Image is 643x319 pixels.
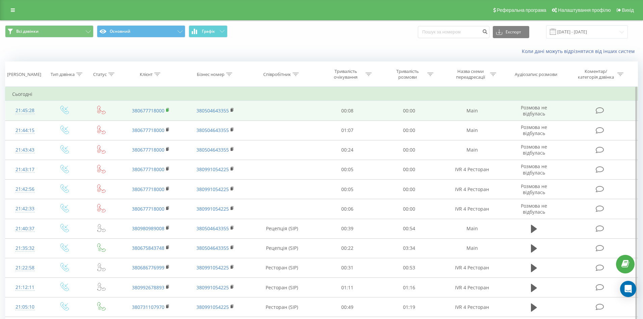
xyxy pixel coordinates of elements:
[196,264,229,271] a: 380991054225
[12,143,38,157] div: 21:43:43
[132,166,164,172] a: 380677718000
[12,300,38,314] div: 21:05:10
[378,278,440,297] td: 01:16
[5,25,93,37] button: Всі дзвінки
[378,121,440,140] td: 00:00
[440,219,504,238] td: Main
[378,238,440,258] td: 03:34
[97,25,185,37] button: Основний
[378,140,440,160] td: 00:00
[7,72,41,77] div: [PERSON_NAME]
[378,219,440,238] td: 00:54
[452,69,488,80] div: Назва схеми переадресації
[12,104,38,117] div: 21:45:28
[12,163,38,176] div: 21:43:17
[247,258,317,277] td: Ресторан (SIP)
[521,163,547,176] span: Розмова не відбулась
[558,7,611,13] span: Налаштування профілю
[440,238,504,258] td: Main
[202,29,215,34] span: Графік
[317,121,378,140] td: 01:07
[521,183,547,195] span: Розмова не відбулась
[317,238,378,258] td: 00:22
[132,225,164,232] a: 380980989008
[189,25,227,37] button: Графік
[196,284,229,291] a: 380991054225
[328,69,364,80] div: Тривалість очікування
[263,72,291,77] div: Співробітник
[132,206,164,212] a: 380677718000
[51,72,75,77] div: Тип дзвінка
[378,199,440,219] td: 00:00
[317,199,378,219] td: 00:06
[247,219,317,238] td: Рецепція (SIP)
[93,72,107,77] div: Статус
[140,72,153,77] div: Клієнт
[378,297,440,317] td: 01:19
[132,127,164,133] a: 380677718000
[16,29,38,34] span: Всі дзвінки
[515,72,557,77] div: Аудіозапис розмови
[522,48,638,54] a: Коли дані можуть відрізнятися вiд інших систем
[378,101,440,121] td: 00:00
[378,160,440,179] td: 00:00
[521,104,547,117] span: Розмова не відбулась
[440,101,504,121] td: Main
[317,219,378,238] td: 00:39
[196,186,229,192] a: 380991054225
[12,202,38,215] div: 21:42:33
[317,101,378,121] td: 00:08
[196,245,229,251] a: 380504643355
[440,199,504,219] td: IVR 4 Ресторан
[132,304,164,310] a: 380731107970
[196,147,229,153] a: 380504643355
[12,261,38,274] div: 21:22:58
[132,147,164,153] a: 380677718000
[196,127,229,133] a: 380504643355
[12,183,38,196] div: 21:42:56
[378,258,440,277] td: 00:53
[418,26,489,38] input: Пошук за номером
[5,87,638,101] td: Сьогодні
[440,278,504,297] td: IVR 4 Ресторан
[440,160,504,179] td: IVR 4 Ресторан
[132,186,164,192] a: 380677718000
[132,107,164,114] a: 380677718000
[390,69,426,80] div: Тривалість розмови
[196,107,229,114] a: 380504643355
[247,278,317,297] td: Ресторан (SIP)
[317,278,378,297] td: 01:11
[12,242,38,255] div: 21:35:32
[317,160,378,179] td: 00:05
[620,281,636,297] div: Open Intercom Messenger
[247,297,317,317] td: Ресторан (SIP)
[12,222,38,235] div: 21:40:37
[317,140,378,160] td: 00:24
[493,26,529,38] button: Експорт
[378,180,440,199] td: 00:00
[196,206,229,212] a: 380991054225
[196,225,229,232] a: 380504643355
[132,245,164,251] a: 380675843748
[521,203,547,215] span: Розмова не відбулась
[12,124,38,137] div: 21:44:15
[622,7,634,13] span: Вихід
[440,140,504,160] td: Main
[317,297,378,317] td: 00:49
[247,238,317,258] td: Рецепція (SIP)
[317,258,378,277] td: 00:31
[317,180,378,199] td: 00:05
[132,264,164,271] a: 380686776999
[521,124,547,136] span: Розмова не відбулась
[196,166,229,172] a: 380991054225
[197,72,224,77] div: Бізнес номер
[12,281,38,294] div: 21:12:11
[576,69,616,80] div: Коментар/категорія дзвінка
[521,143,547,156] span: Розмова не відбулась
[196,304,229,310] a: 380991054225
[440,258,504,277] td: IVR 4 Ресторан
[440,297,504,317] td: IVR 4 Ресторан
[440,180,504,199] td: IVR 4 Ресторан
[132,284,164,291] a: 380992678893
[497,7,546,13] span: Реферальна програма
